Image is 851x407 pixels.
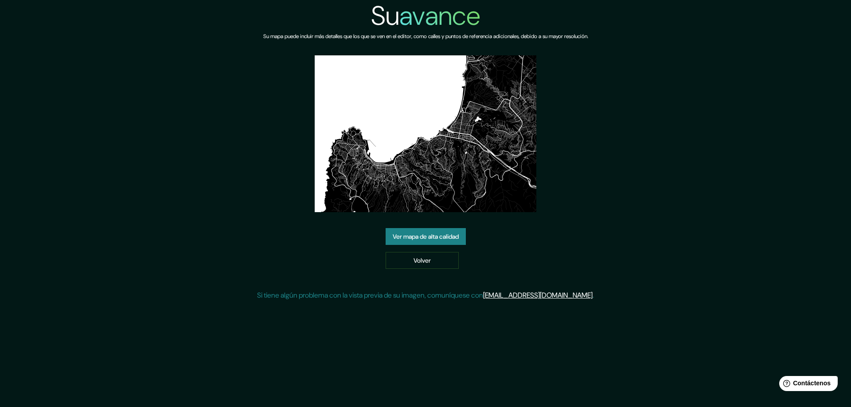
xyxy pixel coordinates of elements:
[483,291,593,300] a: [EMAIL_ADDRESS][DOMAIN_NAME]
[593,291,594,300] font: .
[414,256,431,264] font: Volver
[263,33,588,40] font: Su mapa puede incluir más detalles que los que se ven en el editor, como calles y puntos de refer...
[386,228,466,245] a: Ver mapa de alta calidad
[772,372,841,397] iframe: Lanzador de widgets de ayuda
[257,291,483,300] font: Si tiene algún problema con la vista previa de su imagen, comuníquese con
[315,55,536,212] img: vista previa del mapa creado
[386,252,459,269] a: Volver
[393,233,459,240] font: Ver mapa de alta calidad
